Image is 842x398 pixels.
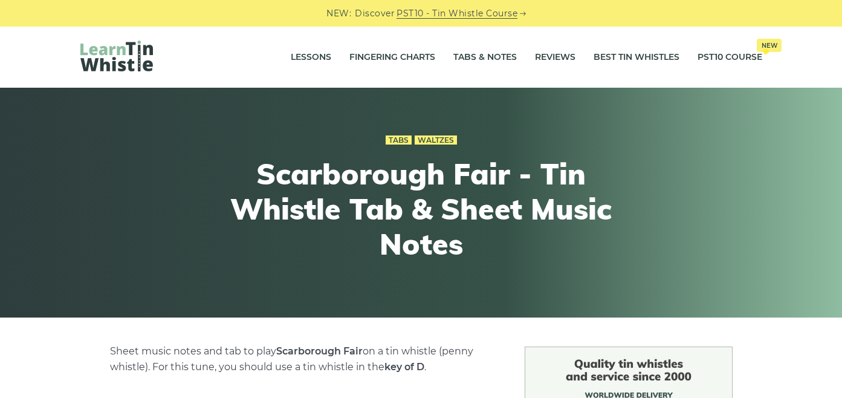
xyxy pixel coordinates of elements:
[386,135,412,145] a: Tabs
[384,361,424,373] strong: key of D
[594,42,679,73] a: Best Tin Whistles
[349,42,435,73] a: Fingering Charts
[199,157,644,261] h1: Scarborough Fair - Tin Whistle Tab & Sheet Music Notes
[110,344,496,375] p: Sheet music notes and tab to play on a tin whistle (penny whistle). For this tune, you should use...
[291,42,331,73] a: Lessons
[453,42,517,73] a: Tabs & Notes
[276,345,363,357] strong: Scarborough Fair
[698,42,762,73] a: PST10 CourseNew
[535,42,575,73] a: Reviews
[757,39,782,52] span: New
[415,135,457,145] a: Waltzes
[80,41,153,71] img: LearnTinWhistle.com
